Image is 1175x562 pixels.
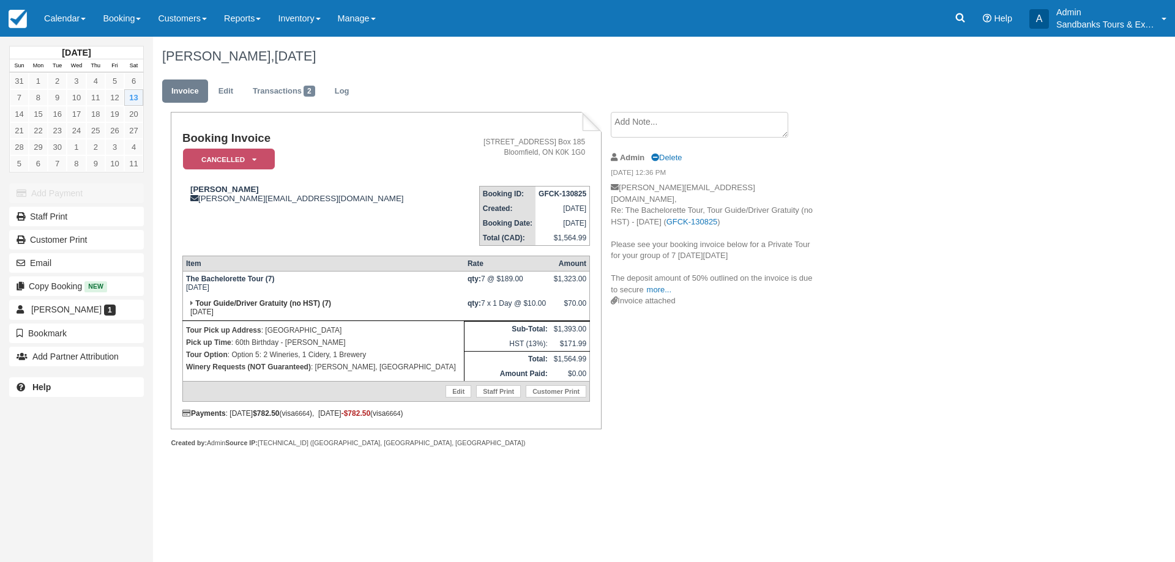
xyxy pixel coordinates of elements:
a: 8 [67,155,86,172]
a: 19 [105,106,124,122]
th: Booking ID: [479,187,535,202]
strong: Admin [620,153,644,162]
a: 17 [67,106,86,122]
td: [DATE] [535,201,590,216]
strong: GFCK-130825 [539,190,586,198]
div: [PERSON_NAME][EMAIL_ADDRESS][DOMAIN_NAME] [182,185,453,203]
a: 15 [29,106,48,122]
strong: Pick up Time [186,338,231,347]
p: [PERSON_NAME][EMAIL_ADDRESS][DOMAIN_NAME], Re: The Bachelorette Tour, Tour Guide/Driver Gratuity ... [611,182,817,295]
a: 26 [105,122,124,139]
a: 4 [124,139,143,155]
a: 28 [10,139,29,155]
a: Log [326,79,359,103]
td: [DATE] [535,216,590,231]
strong: The Bachelorette Tour (7) [186,275,274,283]
small: 6664 [295,410,310,417]
span: -$782.50 [341,409,370,418]
address: [STREET_ADDRESS] Box 185 Bloomfield, ON K0K 1G0 [458,137,585,158]
a: 6 [124,73,143,89]
a: Cancelled [182,148,270,171]
th: Mon [29,59,48,73]
h1: [PERSON_NAME], [162,49,1025,64]
a: Staff Print [9,207,144,226]
th: Created: [479,201,535,216]
a: 24 [67,122,86,139]
td: HST (13%): [464,336,551,352]
strong: qty [468,299,481,308]
a: Edit [209,79,242,103]
a: Transactions2 [244,79,324,103]
th: Sub-Total: [464,322,551,337]
a: 7 [48,155,67,172]
td: $171.99 [551,336,590,352]
span: Help [994,13,1012,23]
strong: Source IP: [225,439,258,446]
th: Total: [464,352,551,367]
p: : [PERSON_NAME], [GEOGRAPHIC_DATA] [186,361,461,373]
button: Copy Booking New [9,276,144,296]
a: 9 [48,89,67,106]
th: Booking Date: [479,216,535,231]
span: 1 [104,305,116,316]
a: 3 [105,139,124,155]
a: Help [9,377,144,397]
p: : Option 5: 2 Wineries, 1 Cidery, 1 Brewery [186,349,461,361]
a: 29 [29,139,48,155]
th: Total (CAD): [479,231,535,246]
strong: Tour Option [186,350,228,359]
a: 9 [86,155,105,172]
p: : 60th Birthday - [PERSON_NAME] [186,336,461,349]
button: Add Payment [9,183,144,203]
p: Admin [1056,6,1154,18]
a: Customer Print [526,385,586,397]
div: $1,323.00 [554,275,586,293]
a: Edit [446,385,471,397]
td: 7 @ $189.00 [464,272,551,297]
span: 2 [304,86,315,97]
a: 13 [124,89,143,106]
button: Add Partner Attribution [9,347,144,366]
a: 5 [10,155,29,172]
p: Sandbanks Tours & Experiences [1056,18,1154,31]
td: $1,564.99 [551,352,590,367]
strong: [PERSON_NAME] [190,185,259,194]
h1: Booking Invoice [182,132,453,145]
a: 11 [124,155,143,172]
strong: Tour Pick up Address [186,326,261,335]
div: : [DATE] (visa ), [DATE] (visa ) [182,409,590,418]
td: $0.00 [551,366,590,382]
a: 6 [29,155,48,172]
button: Bookmark [9,324,144,343]
span: [DATE] [274,48,316,64]
a: 25 [86,122,105,139]
button: Email [9,253,144,273]
span: [PERSON_NAME] [31,305,102,314]
td: [DATE] [182,272,464,297]
small: 6664 [386,410,400,417]
a: Delete [651,153,682,162]
th: Tue [48,59,67,73]
div: A [1029,9,1049,29]
b: Help [32,382,51,392]
a: 22 [29,122,48,139]
a: 11 [86,89,105,106]
td: [DATE] [182,296,464,321]
a: 1 [29,73,48,89]
th: Sat [124,59,143,73]
a: 5 [105,73,124,89]
a: 23 [48,122,67,139]
a: 2 [86,139,105,155]
a: 10 [67,89,86,106]
a: GFCK-130825 [666,217,718,226]
a: Customer Print [9,230,144,250]
th: Thu [86,59,105,73]
img: checkfront-main-nav-mini-logo.png [9,10,27,28]
strong: Tour Guide/Driver Gratuity (no HST) (7) [195,299,331,308]
a: 10 [105,155,124,172]
strong: qty [468,275,481,283]
a: 20 [124,106,143,122]
a: 21 [10,122,29,139]
a: 14 [10,106,29,122]
a: 1 [67,139,86,155]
